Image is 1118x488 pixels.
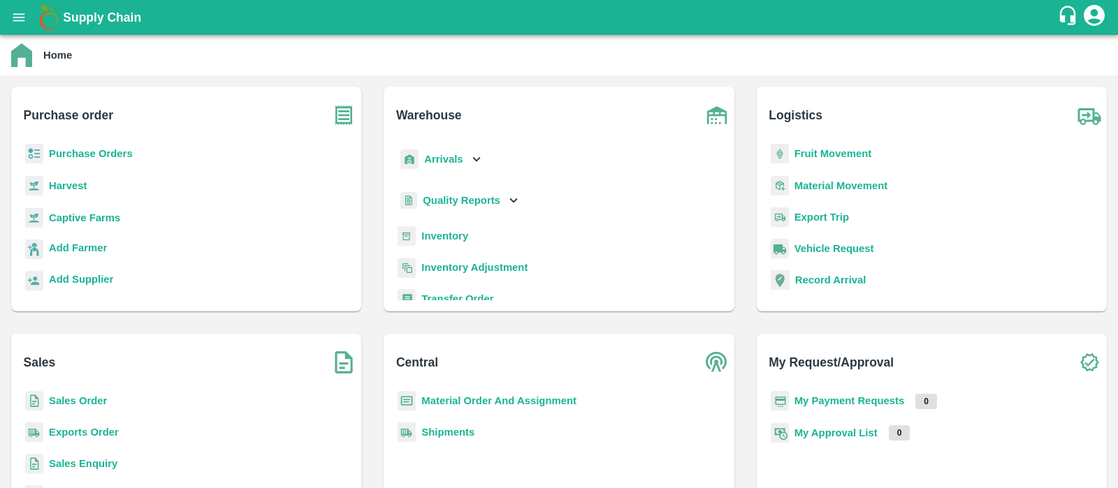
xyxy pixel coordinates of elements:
a: Fruit Movement [794,148,872,159]
b: Home [43,50,72,61]
img: payment [771,391,789,411]
img: soSales [326,345,361,380]
a: Material Order And Assignment [421,395,576,406]
img: harvest [25,207,43,228]
a: Export Trip [794,212,849,223]
img: logo [35,3,63,31]
img: supplier [25,271,43,291]
b: Add Supplier [49,274,113,285]
a: Exports Order [49,427,119,438]
img: shipments [25,422,43,443]
a: Supply Chain [63,8,1057,27]
a: Harvest [49,180,87,191]
img: material [771,175,789,196]
div: account of current user [1082,3,1107,32]
a: Add Supplier [49,272,113,290]
img: shipments [398,422,416,443]
b: Logistics [769,105,822,125]
img: whArrival [400,149,419,170]
img: warehouse [699,98,734,133]
b: Warehouse [396,105,462,125]
button: open drawer [3,1,35,34]
b: Quality Reports [423,195,500,206]
b: Purchase order [24,105,113,125]
img: harvest [25,175,43,196]
a: Captive Farms [49,212,120,223]
img: fruit [771,144,789,164]
img: vehicle [771,239,789,259]
b: My Request/Approval [769,353,894,372]
div: customer-support [1057,5,1082,30]
img: qualityReport [400,192,417,209]
img: farmer [25,239,43,260]
a: Inventory Adjustment [421,262,528,273]
img: home [11,43,32,67]
img: check [1072,345,1107,380]
img: centralMaterial [398,391,416,411]
img: whInventory [398,226,416,246]
img: sales [25,454,43,474]
img: recordArrival [771,270,790,290]
div: Quality Reports [398,186,521,215]
a: Add Farmer [49,240,107,259]
p: 0 [915,394,937,409]
b: Add Farmer [49,242,107,253]
img: sales [25,391,43,411]
img: central [699,345,734,380]
a: My Approval List [794,427,878,438]
a: Inventory [421,230,468,242]
b: Arrivals [424,154,463,165]
img: delivery [771,207,789,228]
img: purchase [326,98,361,133]
a: Record Arrival [795,274,866,286]
a: Shipments [421,427,474,438]
a: Sales Order [49,395,107,406]
img: inventory [398,258,416,278]
img: truck [1072,98,1107,133]
img: whTransfer [398,289,416,309]
div: Arrivals [398,144,484,175]
a: My Payment Requests [794,395,905,406]
a: Vehicle Request [794,243,874,254]
a: Sales Enquiry [49,458,117,469]
b: Sales [24,353,56,372]
img: reciept [25,144,43,164]
p: 0 [889,425,910,441]
a: Purchase Orders [49,148,133,159]
b: Supply Chain [63,10,141,24]
a: Material Movement [794,180,888,191]
b: Central [396,353,438,372]
a: Transfer Order [421,293,493,304]
img: approval [771,422,789,443]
